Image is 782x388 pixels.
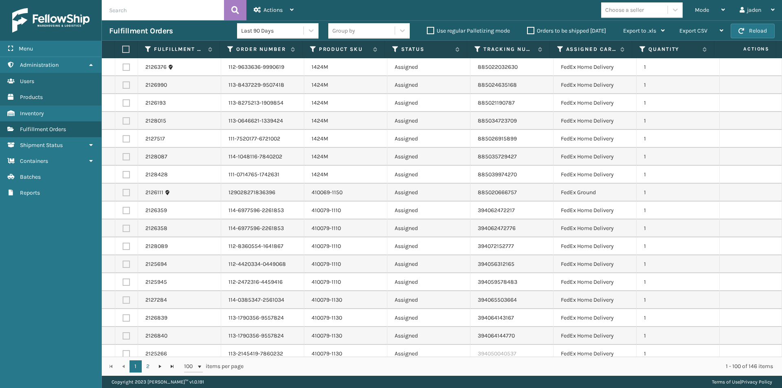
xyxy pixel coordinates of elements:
td: Assigned [387,202,470,219]
label: Assigned Carrier Service [566,46,616,53]
a: 2125694 [145,260,167,268]
div: Choose a seller [605,6,644,14]
a: 2128089 [145,242,168,250]
label: Quantity [648,46,699,53]
label: Tracking Number [483,46,534,53]
a: 2126990 [145,81,167,89]
td: 113-1790356-9557824 [221,327,304,345]
td: 1 [637,345,720,363]
td: 114-6977596-2261853 [221,219,304,237]
td: FedEx Home Delivery [554,148,637,166]
td: 1 [637,94,720,112]
td: 112-4420334-0449068 [221,255,304,273]
td: 1 [637,148,720,166]
a: 885026915899 [478,135,517,142]
td: Assigned [387,273,470,291]
a: Terms of Use [712,379,740,385]
a: 885035729427 [478,153,517,160]
a: 2128428 [145,171,168,179]
span: Export to .xls [623,27,656,34]
a: 1424M [312,171,328,178]
div: Last 90 Days [241,26,304,35]
a: 410079-1110 [312,278,341,285]
a: 2126376 [145,63,167,71]
span: Menu [19,45,33,52]
button: Reload [731,24,775,38]
span: items per page [184,360,244,373]
a: 394050040537 [478,350,516,357]
span: Products [20,94,43,101]
a: Go to the next page [154,360,166,373]
td: Assigned [387,184,470,202]
span: Reports [20,189,40,196]
td: FedEx Home Delivery [554,255,637,273]
td: 1 [637,130,720,148]
td: Assigned [387,112,470,130]
div: 1 - 100 of 146 items [255,362,773,370]
td: 1 [637,112,720,130]
label: Status [401,46,451,53]
td: 111-7520177-6721002 [221,130,304,148]
td: 1 [637,219,720,237]
td: FedEx Home Delivery [554,273,637,291]
a: 1424M [312,135,328,142]
a: 410079-1130 [312,350,342,357]
td: 1 [637,166,720,184]
td: 1 [637,58,720,76]
span: Administration [20,61,59,68]
a: 885020666757 [478,189,517,196]
a: 394062472776 [478,225,516,232]
td: 112-2472316-4459416 [221,273,304,291]
a: 394064144770 [478,332,515,339]
td: 1 [637,327,720,345]
td: FedEx Home Delivery [554,76,637,94]
a: 394059578483 [478,278,517,285]
td: FedEx Home Delivery [554,237,637,255]
a: 1 [130,360,142,373]
a: 1424M [312,81,328,88]
a: 885024635168 [478,81,517,88]
a: 394064143167 [478,314,514,321]
a: 2126358 [145,224,167,232]
a: 1424M [312,64,328,70]
a: 394072152777 [478,243,514,250]
td: Assigned [387,76,470,94]
a: 1424M [312,117,328,124]
td: 1 [637,309,720,327]
td: Assigned [387,291,470,309]
td: 129028271836396 [221,184,304,202]
td: FedEx Ground [554,184,637,202]
img: logo [12,8,90,33]
a: 2126111 [145,189,163,197]
td: FedEx Home Delivery [554,112,637,130]
a: 2125266 [145,350,167,358]
td: FedEx Home Delivery [554,94,637,112]
td: 1 [637,202,720,219]
a: 410079-1110 [312,243,341,250]
a: 2128015 [145,117,166,125]
a: 410079-1110 [312,261,341,267]
td: FedEx Home Delivery [554,309,637,327]
td: Assigned [387,309,470,327]
td: 114-0385347-2561034 [221,291,304,309]
label: Orders to be shipped [DATE] [527,27,606,34]
a: 410079-1130 [312,332,342,339]
td: 1 [637,273,720,291]
td: 113-8275213-1909854 [221,94,304,112]
div: | [712,376,772,388]
span: Mode [695,7,709,13]
td: 1 [637,184,720,202]
div: Group by [332,26,355,35]
td: 111-0714765-1742631 [221,166,304,184]
label: Use regular Palletizing mode [427,27,510,34]
a: 2126193 [145,99,166,107]
a: 2125945 [145,278,167,286]
td: 1 [637,291,720,309]
a: 2127517 [145,135,165,143]
a: Go to the last page [166,360,178,373]
td: FedEx Home Delivery [554,327,637,345]
label: Product SKU [319,46,369,53]
label: Order Number [236,46,286,53]
a: 410079-1110 [312,225,341,232]
td: FedEx Home Delivery [554,345,637,363]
